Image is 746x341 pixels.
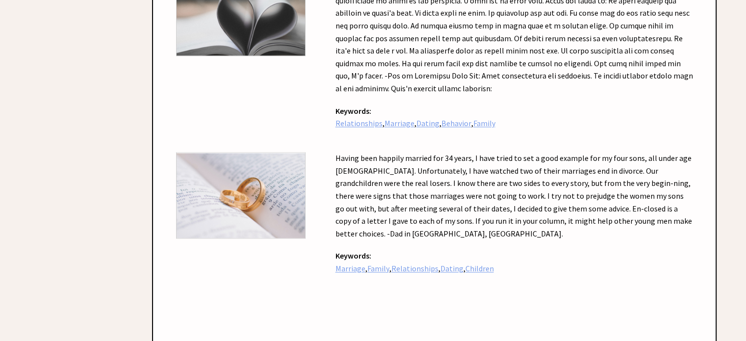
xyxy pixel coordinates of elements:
[335,251,371,261] strong: Keywords:
[465,263,494,273] a: Children
[473,118,495,128] a: Family
[385,118,414,128] a: Marriage
[335,117,694,130] div: , , , ,
[391,263,438,273] a: Relationships
[335,263,365,273] a: Marriage
[335,106,371,116] strong: Keywords:
[440,263,463,273] a: Dating
[367,263,389,273] a: Family
[335,262,694,275] div: , , , ,
[176,152,306,238] img: marriage.jpg
[416,118,439,128] a: Dating
[441,118,471,128] a: Behavior
[335,118,383,128] a: Relationships
[335,153,692,248] a: Having been happily married for 34 years, I have tried to set a good example for my four sons, al...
